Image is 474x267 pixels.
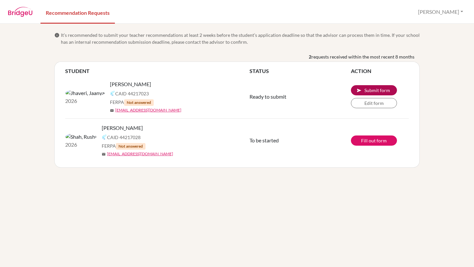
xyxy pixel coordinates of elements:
a: [EMAIL_ADDRESS][DOMAIN_NAME] [107,151,173,157]
b: 2 [309,53,311,60]
a: Fill out form [351,135,397,146]
th: STATUS [250,67,351,75]
p: 2026 [65,97,105,105]
button: [PERSON_NAME] [415,6,466,18]
span: [PERSON_NAME] [110,80,151,88]
a: [EMAIL_ADDRESS][DOMAIN_NAME] [115,107,181,113]
span: Ready to submit [250,93,286,100]
span: mail [102,152,106,156]
p: 2026 [65,141,96,149]
span: Not answered [124,99,154,106]
span: FERPA [110,99,154,106]
a: Edit form [351,98,397,108]
span: info [54,33,60,38]
img: Common App logo [102,134,107,140]
img: BridgeU logo [8,7,33,17]
img: Jhaveri, Jaanya [65,89,105,97]
button: Submit Jaanya's recommendation [351,85,397,95]
img: Common App logo [110,91,115,96]
th: ACTION [351,67,409,75]
span: [PERSON_NAME] [102,124,143,132]
span: CAID 44217023 [115,90,149,97]
th: STUDENT [65,67,250,75]
a: Recommendation Requests [40,1,115,24]
span: requests received within the most recent 8 months [311,53,414,60]
span: CAID 44217028 [107,134,141,141]
span: FERPA [102,142,145,150]
span: To be started [250,137,279,143]
img: Shah, Rushi [65,133,96,141]
span: Not answered [116,143,145,150]
span: It’s recommended to submit your teacher recommendations at least 2 weeks before the student’s app... [61,32,420,45]
span: mail [110,109,114,112]
span: send [356,88,362,93]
